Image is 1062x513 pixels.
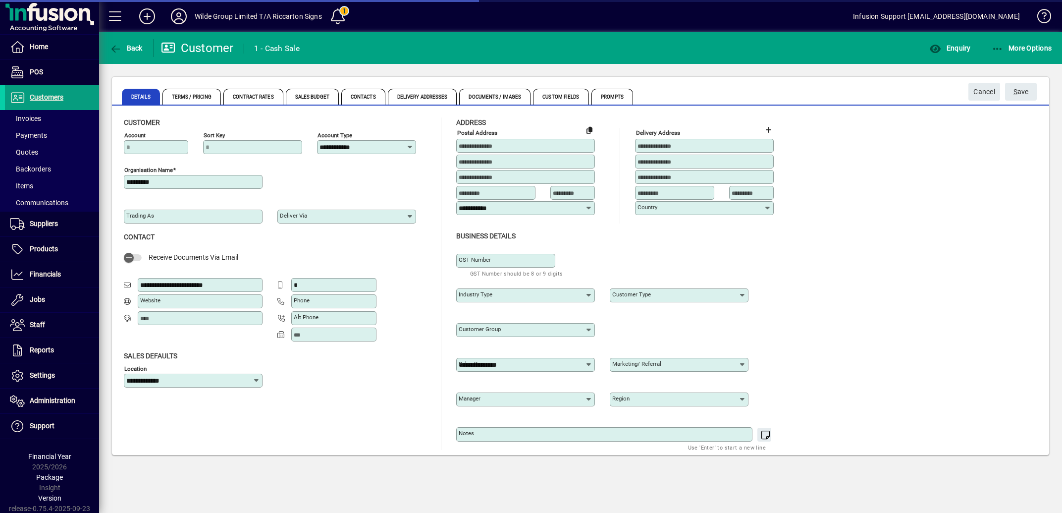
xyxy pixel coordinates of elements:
mat-label: Organisation name [124,167,173,173]
span: ave [1013,84,1029,100]
span: Details [122,89,160,105]
span: Administration [30,397,75,404]
mat-label: Marketing/ Referral [612,360,661,367]
mat-label: Account Type [318,132,352,139]
a: Jobs [5,287,99,312]
a: Settings [5,363,99,388]
span: Customers [30,93,63,101]
mat-label: Location [124,365,147,372]
span: Contract Rates [223,89,283,105]
span: Quotes [10,148,38,156]
a: Staff [5,313,99,338]
div: Customer [161,40,234,56]
span: Custom Fields [533,89,588,105]
span: Backorders [10,165,51,173]
a: Invoices [5,110,99,127]
button: Cancel [968,83,1000,101]
span: Financial Year [28,453,71,460]
mat-label: Deliver via [280,212,307,219]
span: Settings [30,371,55,379]
span: Reports [30,346,54,354]
button: Back [107,39,145,57]
span: Products [30,245,58,253]
span: Items [10,182,33,190]
button: More Options [989,39,1055,57]
div: Wilde Group Limited T/A Riccarton Signs [195,8,322,24]
mat-label: Sort key [204,132,225,139]
button: Save [1005,83,1037,101]
mat-label: Trading as [126,212,154,219]
span: Communications [10,199,68,207]
span: Jobs [30,295,45,303]
a: Reports [5,338,99,363]
mat-label: Alt Phone [294,314,319,321]
a: Financials [5,262,99,287]
mat-hint: Use 'Enter' to start a new line [688,442,766,453]
span: Enquiry [929,44,970,52]
span: Sales defaults [124,352,177,360]
span: Invoices [10,114,41,122]
span: Support [30,422,54,430]
a: POS [5,60,99,85]
button: Enquiry [927,39,973,57]
span: Financials [30,270,61,278]
span: More Options [992,44,1052,52]
a: Home [5,35,99,59]
span: Address [456,118,486,126]
span: Terms / Pricing [162,89,221,105]
app-page-header-button: Back [99,39,154,57]
span: POS [30,68,43,76]
span: Prompts [591,89,634,105]
mat-label: Account [124,132,146,139]
span: Home [30,43,48,51]
a: Products [5,237,99,262]
mat-label: GST Number [459,256,491,263]
mat-label: Notes [459,430,474,437]
span: S [1013,88,1017,96]
a: Knowledge Base [1030,2,1050,34]
a: Administration [5,389,99,413]
span: Payments [10,131,47,139]
mat-label: Industry type [459,291,492,298]
span: Staff [30,321,45,329]
span: Delivery Addresses [388,89,457,105]
mat-label: Customer type [612,291,651,298]
span: Receive Documents Via Email [149,253,238,261]
mat-label: Customer group [459,326,501,333]
span: Version [38,494,61,502]
mat-hint: GST Number should be 8 or 9 digits [470,268,563,279]
span: Documents / Images [459,89,531,105]
div: 1 - Cash Sale [254,41,300,57]
a: Communications [5,194,99,211]
span: Package [36,473,63,481]
button: Copy to Delivery address [582,122,597,138]
mat-label: Manager [459,395,480,402]
span: Back [109,44,143,52]
a: Payments [5,127,99,144]
mat-label: Country [637,204,657,211]
a: Suppliers [5,212,99,236]
span: Contacts [341,89,385,105]
span: Customer [124,118,160,126]
span: Business details [456,232,516,240]
mat-label: Phone [294,297,310,304]
div: Infusion Support [EMAIL_ADDRESS][DOMAIN_NAME] [853,8,1020,24]
a: Support [5,414,99,439]
a: Items [5,177,99,194]
mat-label: Region [612,395,630,402]
span: Cancel [973,84,995,100]
mat-label: Sales rep [459,360,483,367]
a: Backorders [5,161,99,177]
span: Suppliers [30,220,58,228]
button: Choose address [760,122,776,138]
mat-label: Website [140,297,160,304]
span: Sales Budget [286,89,339,105]
button: Profile [163,7,195,25]
span: Contact [124,233,155,241]
button: Add [131,7,163,25]
a: Quotes [5,144,99,161]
